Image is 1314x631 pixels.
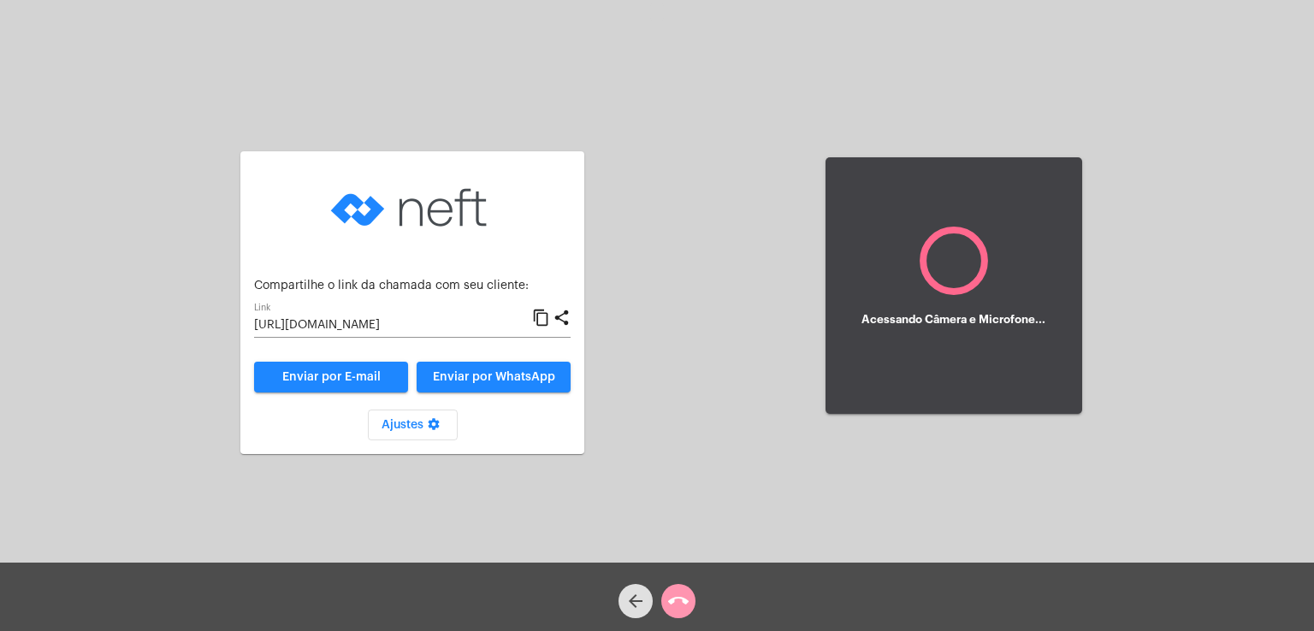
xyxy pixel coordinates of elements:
[254,362,408,392] a: Enviar por E-mail
[417,362,571,392] button: Enviar por WhatsApp
[423,417,444,438] mat-icon: settings
[282,371,381,383] span: Enviar por E-mail
[861,314,1045,326] h5: Acessando Câmera e Microfone...
[532,308,550,328] mat-icon: content_copy
[433,371,555,383] span: Enviar por WhatsApp
[668,591,689,611] mat-icon: call_end
[327,165,498,251] img: logo-neft-novo-2.png
[382,419,444,431] span: Ajustes
[254,280,571,292] p: Compartilhe o link da chamada com seu cliente:
[368,410,458,440] button: Ajustes
[625,591,646,611] mat-icon: arrow_back
[553,308,571,328] mat-icon: share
